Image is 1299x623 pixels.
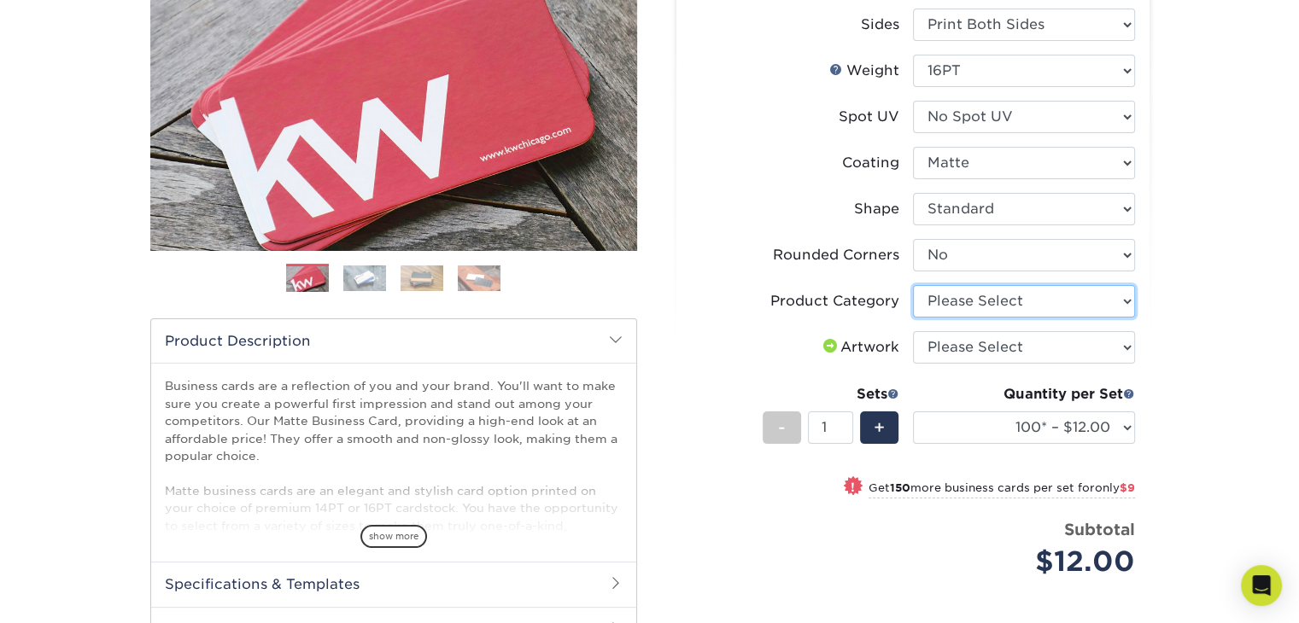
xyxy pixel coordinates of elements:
span: ! [851,478,855,496]
h2: Specifications & Templates [151,562,636,606]
div: Spot UV [839,107,899,127]
p: Business cards are a reflection of you and your brand. You'll want to make sure you create a powe... [165,377,623,620]
div: Weight [829,61,899,81]
small: Get more business cards per set for [869,481,1135,498]
div: Shape [854,199,899,219]
div: Sides [861,15,899,35]
span: + [874,415,885,440]
h2: Product Description [151,319,636,363]
strong: Subtotal [1064,520,1135,539]
div: Open Intercom Messenger [1241,565,1282,606]
iframe: Google Customer Reviews [4,571,145,617]
div: Coating [842,153,899,173]
div: Product Category [770,291,899,311]
img: Business Cards 04 [458,265,500,291]
img: Business Cards 01 [286,258,329,300]
span: - [778,415,786,440]
img: Business Cards 02 [343,265,386,291]
strong: 150 [890,481,910,494]
img: Business Cards 03 [401,265,443,291]
div: Rounded Corners [773,245,899,265]
span: show more [360,525,427,548]
div: Artwork [820,337,899,358]
span: $9 [1120,481,1135,494]
div: Sets [763,384,899,405]
div: Quantity per Set [913,384,1135,405]
div: $12.00 [926,541,1135,582]
span: only [1095,481,1135,494]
